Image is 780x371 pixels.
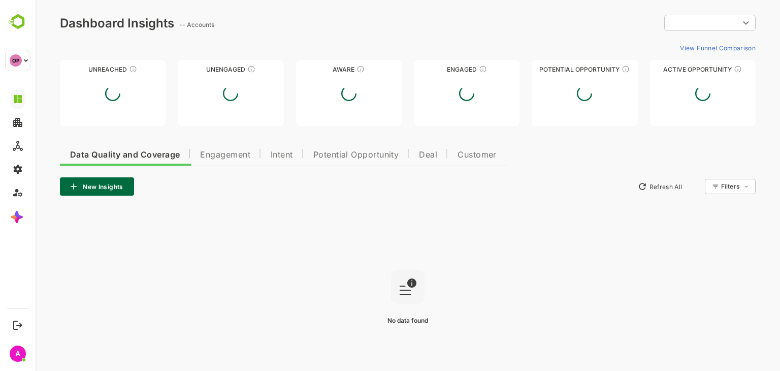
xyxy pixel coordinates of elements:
[598,178,651,195] button: Refresh All
[24,177,99,196] button: New Insights
[165,151,215,159] span: Engagement
[35,151,144,159] span: Data Quality and Coverage
[378,66,484,73] div: Engaged
[10,346,26,362] div: A
[5,12,31,32] img: BambooboxLogoMark.f1c84d78b4c51b1a7b5f700c9845e183.svg
[614,66,720,73] div: Active Opportunity
[586,65,594,73] div: These accounts are MQAs and can be passed on to Inside Sales
[24,16,139,30] div: Dashboard Insights
[629,14,720,32] div: ​
[383,151,402,159] span: Deal
[212,65,220,73] div: These accounts have not shown enough engagement and need nurturing
[10,54,22,67] div: OP
[352,317,393,324] span: No data found
[422,151,461,159] span: Customer
[261,66,366,73] div: Aware
[278,151,364,159] span: Potential Opportunity
[698,65,706,73] div: These accounts have open opportunities which might be at any of the Sales Stages
[640,40,720,56] button: View Funnel Comparison
[685,177,720,196] div: Filters
[496,66,602,73] div: Potential Opportunity
[443,65,451,73] div: These accounts are warm, further nurturing would qualify them to MQAs
[11,318,24,332] button: Logout
[142,66,248,73] div: Unengaged
[93,65,102,73] div: These accounts have not been engaged with for a defined time period
[321,65,329,73] div: These accounts have just entered the buying cycle and need further nurturing
[24,66,130,73] div: Unreached
[686,182,704,190] div: Filters
[144,21,182,28] ag: -- Accounts
[235,151,257,159] span: Intent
